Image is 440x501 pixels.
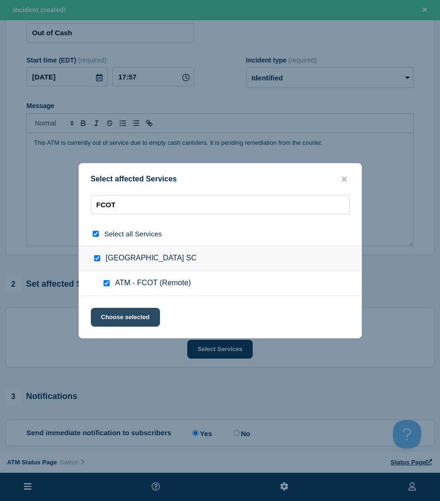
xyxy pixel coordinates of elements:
[79,175,361,184] div: Select affected Services
[339,175,350,184] button: close button
[91,195,350,214] input: Search
[91,308,160,327] button: Choose selected
[79,246,361,271] div: [GEOGRAPHIC_DATA] SC
[93,231,99,237] input: select all checkbox
[115,279,191,288] span: ATM - FCOT (Remote)
[104,280,110,286] input: ATM - FCOT (Remote) checkbox
[94,255,100,261] input: North Charleston SC checkbox
[104,230,162,238] span: Select all Services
